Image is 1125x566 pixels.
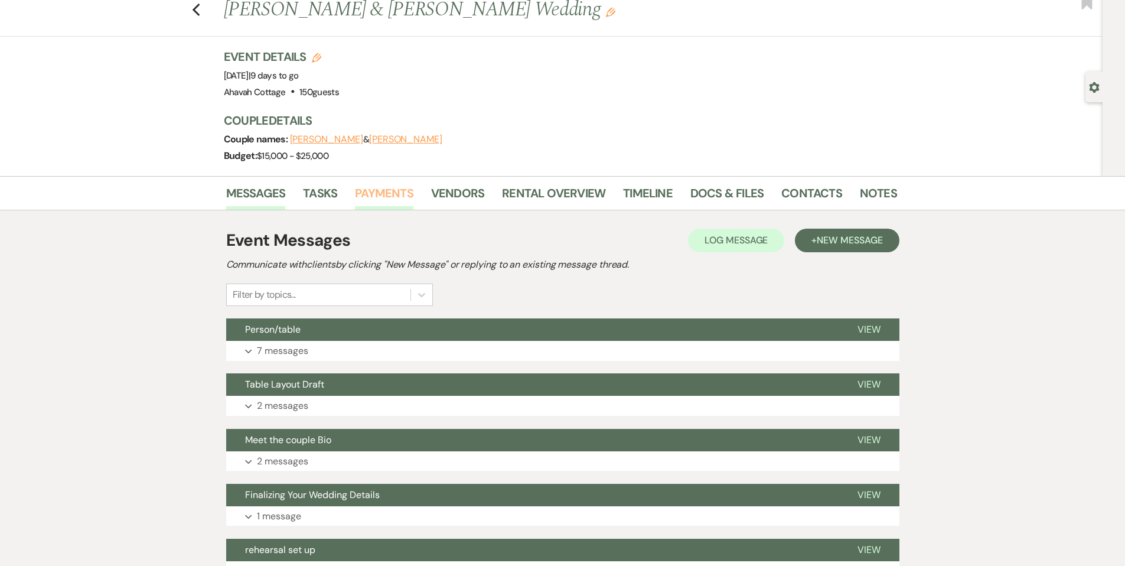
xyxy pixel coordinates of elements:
button: Finalizing Your Wedding Details [226,484,839,506]
span: Finalizing Your Wedding Details [245,489,380,501]
span: View [857,434,881,446]
button: 2 messages [226,396,899,416]
button: View [839,539,899,561]
button: Log Message [688,229,784,252]
h2: Communicate with clients by clicking "New Message" or replying to an existing message thread. [226,258,899,272]
span: View [857,544,881,556]
span: View [857,378,881,391]
span: $15,000 - $25,000 [257,150,328,162]
h1: Event Messages [226,228,351,253]
button: View [839,484,899,506]
h3: Event Details [224,48,340,65]
button: [PERSON_NAME] [290,135,363,144]
a: Notes [860,184,897,210]
h3: Couple Details [224,112,885,129]
a: Timeline [623,184,673,210]
div: Filter by topics... [233,288,296,302]
a: Payments [355,184,413,210]
button: 7 messages [226,341,899,361]
span: New Message [817,234,882,246]
a: Messages [226,184,286,210]
button: Meet the couple Bio [226,429,839,451]
span: [DATE] [224,70,299,82]
button: Person/table [226,318,839,341]
a: Vendors [431,184,484,210]
p: 2 messages [257,398,308,414]
button: View [839,318,899,341]
span: Budget: [224,149,257,162]
span: 150 guests [299,86,339,98]
span: View [857,323,881,336]
span: Person/table [245,323,301,336]
button: View [839,429,899,451]
p: 1 message [257,509,301,524]
span: rehearsal set up [245,544,315,556]
a: Docs & Files [690,184,764,210]
button: rehearsal set up [226,539,839,561]
span: Log Message [705,234,768,246]
button: Open lead details [1089,81,1100,92]
span: Couple names: [224,133,290,145]
a: Contacts [781,184,842,210]
a: Tasks [303,184,337,210]
a: Rental Overview [502,184,605,210]
button: [PERSON_NAME] [369,135,442,144]
button: 1 message [226,506,899,526]
p: 2 messages [257,454,308,469]
span: Meet the couple Bio [245,434,331,446]
button: 2 messages [226,451,899,471]
span: 9 days to go [250,70,298,82]
span: View [857,489,881,501]
span: | [249,70,299,82]
span: Ahavah Cottage [224,86,286,98]
button: View [839,373,899,396]
p: 7 messages [257,343,308,359]
button: Table Layout Draft [226,373,839,396]
span: Table Layout Draft [245,378,324,391]
button: Edit [606,6,615,17]
span: & [290,134,442,145]
button: +New Message [795,229,899,252]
